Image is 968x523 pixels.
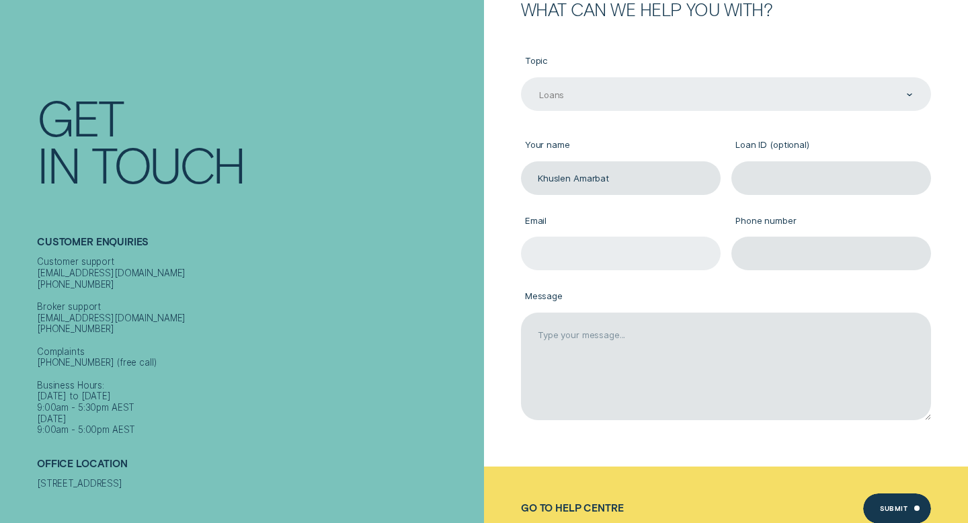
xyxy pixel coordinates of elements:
label: Email [521,206,721,237]
div: Loans [539,89,564,101]
label: Topic [521,46,931,77]
label: Phone number [731,206,931,237]
label: Loan ID (optional) [731,130,931,161]
div: Get [37,93,123,140]
a: Go to Help Centre [521,502,623,514]
h1: Get In Touch [37,93,479,188]
div: [STREET_ADDRESS] [37,478,479,489]
h2: What can we help you with? [521,1,931,17]
h2: Customer Enquiries [37,236,479,256]
div: Customer support [EMAIL_ADDRESS][DOMAIN_NAME] [PHONE_NUMBER] Broker support [EMAIL_ADDRESS][DOMAI... [37,256,479,436]
div: In [37,140,79,188]
div: Touch [91,140,245,188]
label: Message [521,282,931,313]
h2: Office Location [37,458,479,478]
label: Your name [521,130,721,161]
